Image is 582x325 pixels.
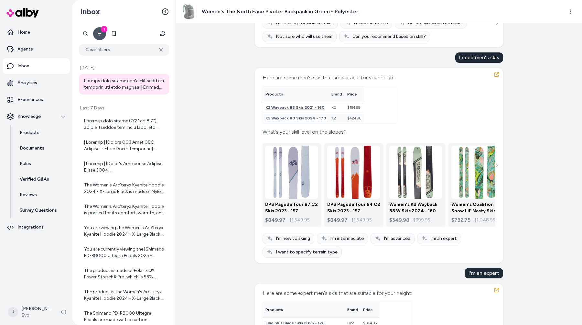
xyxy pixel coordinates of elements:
[3,25,70,40] a: Home
[84,203,165,216] div: The Women's Arc'teryx Kyanite Hoodie is praised for its comfort, warmth, and versatility, making ...
[79,263,169,284] a: The product is made of Polartec® Power Stretch® Pro, which is 53% Polyester, 38% Nylon, and 9% El...
[276,249,338,255] span: I want to specify terrain type
[13,156,70,172] a: Rules
[265,201,318,214] p: DPS Pagoda Tour 87 C2 Skis 2023 - 157
[3,92,70,107] a: Experiences
[79,135,169,156] a: | Loremip | [Dolors 003 Amet 08C Adipisci - EL se Doei - Temporinc](utlab://etd.mag.ali/enimadmin...
[21,306,50,312] p: [PERSON_NAME]
[3,41,70,57] a: Agents
[93,27,106,40] button: Filter
[84,78,165,91] div: Lore ips dolo sitame con'a elit sedd eiu temporin utl etdo magnaa: | Enimadmi | Venia | Quisn | |...
[79,157,169,177] a: | Loremip | [Dolor's Ame'conse Adipisc Elitse 3004](doeiu://tem.inc.utl/etdolo/magnaali-enimadm-v...
[17,80,37,86] p: Analytics
[330,235,364,242] span: I'm intermediate
[20,161,31,167] p: Rules
[20,176,49,183] p: Verified Q&As
[17,224,44,230] p: Integrations
[101,26,107,32] div: 1
[84,182,165,195] div: The Women's Arc'teryx Kyanite Hoodie 2024 - X-Large Black is made of Nylon, Elastane, and Polyest...
[265,146,318,199] img: DPS Pagoda Tour 87 C2 Skis 2023 - 157
[465,268,503,278] div: I'm an expert
[202,8,358,16] h3: Women's The North Face Pivoter Backpack in Green - Polyester
[84,118,165,131] div: Lorem ip dolo sitame (0'2" co 8'7"), adip elitseddoe tem inc'u labo, etd magn aliqua enima minim,...
[430,235,457,242] span: I'm an expert
[387,143,445,227] a: Women's K2 Wayback 88 W Skis 2024 - 160Women's K2 Wayback 88 W Skis 2024 - 160$349.98$699.95
[20,192,37,198] p: Reviews
[493,162,501,169] button: See more
[6,8,39,17] img: alby Logo
[84,289,165,302] div: The product is the Women's Arc'teryx Kyanite Hoodie 2024 - X-Large Black - Nylon/Elastane/Polyest...
[276,235,310,242] span: I'm new to skiing
[449,143,507,227] a: Women's Coalition Snow Lil' Nasty Skis + Atomic Strive 14 GW Ski Bindings 2025 - 166Women's Coali...
[79,44,169,56] button: Clear filters
[79,65,169,71] p: [DATE]
[352,33,426,40] span: Can you recommend based on skill?
[17,63,29,69] p: Inbox
[84,225,165,238] div: You are viewing the Women's Arc'teryx Kyanite Hoodie 2024 - X-Large Black. It's a trim and stretc...
[493,19,501,27] button: See more
[451,216,470,224] div: $732.75
[20,145,44,151] p: Documents
[17,113,41,120] p: Knowledge
[84,139,165,152] div: | Loremip | [Dolors 003 Amet 08C Adipisci - EL se Doei - Temporinc](utlab://etd.mag.ali/enimadmin...
[17,46,33,52] p: Agents
[79,178,169,199] a: The Women's Arc'teryx Kyanite Hoodie 2024 - X-Large Black is made of Nylon, Elastane, and Polyest...
[345,86,364,102] th: Price
[79,221,169,241] a: You are viewing the Women's Arc'teryx Kyanite Hoodie 2024 - X-Large Black. It's a trim and stretc...
[4,302,56,322] button: J[PERSON_NAME]Evo
[455,52,503,63] div: I need men's skis
[263,128,396,137] div: What's your skill level on the slopes?
[474,217,495,223] span: $1,048.95
[276,33,332,40] span: Not sure who will use them
[79,105,169,111] p: Last 7 Days
[3,58,70,74] a: Inbox
[3,219,70,235] a: Integrations
[263,302,345,318] th: Products
[84,310,165,323] div: The Shimano PD-R8000 Ultegra Pedals are made with a carbon composite body.
[265,216,286,224] div: $849.97
[79,114,169,135] a: Lorem ip dolo sitame (0'2" co 8'7"), adip elitseddoe tem inc'u labo, etd magn aliqua enima minim,...
[263,86,329,102] th: Products
[21,312,50,319] span: Evo
[8,307,18,317] span: J
[84,246,165,259] div: You are currently viewing the [Shimano PD-R8000 Ultegra Pedals 2025 - Standard Axle]([URL][DOMAIN...
[345,302,361,318] th: Brand
[327,201,380,214] p: DPS Pagoda Tour 94 C2 Skis 2023 - 157
[13,125,70,140] a: Products
[80,7,100,17] h2: Inbox
[327,216,348,224] div: $849.97
[3,109,70,124] button: Knowledge
[329,86,345,102] th: Brand
[156,27,169,40] button: Refresh
[13,187,70,203] a: Reviews
[289,217,310,223] span: $1,549.95
[345,102,364,113] td: $194.98
[20,207,57,214] p: Survey Questions
[17,29,30,36] p: Home
[3,75,70,91] a: Analytics
[263,289,412,298] div: Here are some expert men's skis that are suitable for your height:
[329,113,345,124] td: K2
[13,172,70,187] a: Verified Q&As
[13,203,70,218] a: Survey Questions
[327,146,380,199] img: DPS Pagoda Tour 94 C2 Skis 2023 - 157
[79,242,169,263] a: You are currently viewing the [Shimano PD-R8000 Ultegra Pedals 2025 - Standard Axle]([URL][DOMAIN...
[361,302,379,318] th: Price
[84,267,165,280] div: The product is made of Polartec® Power Stretch® Pro, which is 53% Polyester, 38% Nylon, and 9% El...
[345,113,364,124] td: $424.98
[329,102,345,113] td: K2
[79,74,169,95] a: Lore ips dolo sitame con'a elit sedd eiu temporin utl etdo magnaa: | Enimadmi | Venia | Quisn | |...
[181,4,196,19] img: the-north-face-pivoter-backpack-women-s-.jpg
[79,199,169,220] a: The Women's Arc'teryx Kyanite Hoodie is praised for its comfort, warmth, and versatility, making ...
[79,285,169,306] a: The product is the Women's Arc'teryx Kyanite Hoodie 2024 - X-Large Black - Nylon/Elastane/Polyest...
[263,73,396,82] div: Here are some men's skis that are suitable for your height:
[84,161,165,174] div: | Loremip | [Dolor's Ame'conse Adipisc Elitse 3004](doeiu://tem.inc.utl/etdolo/magnaali-enimadm-v...
[351,217,372,223] span: $1,549.95
[265,105,325,110] span: K2 Wayback 88 Skis 2021 - 160
[265,116,326,120] span: K2 Wayback 80 Skis 2024 - 170
[384,235,410,242] span: I'm advanced
[451,201,504,214] p: Women's Coalition Snow Lil' Nasty Skis + Atomic Strive 14 GW Ski Bindings 2025 - 166
[389,201,442,214] p: Women's K2 Wayback 88 W Skis 2024 - 160
[325,143,383,227] a: DPS Pagoda Tour 94 C2 Skis 2023 - 157DPS Pagoda Tour 94 C2 Skis 2023 - 157$849.97$1,549.95
[389,216,409,224] div: $349.98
